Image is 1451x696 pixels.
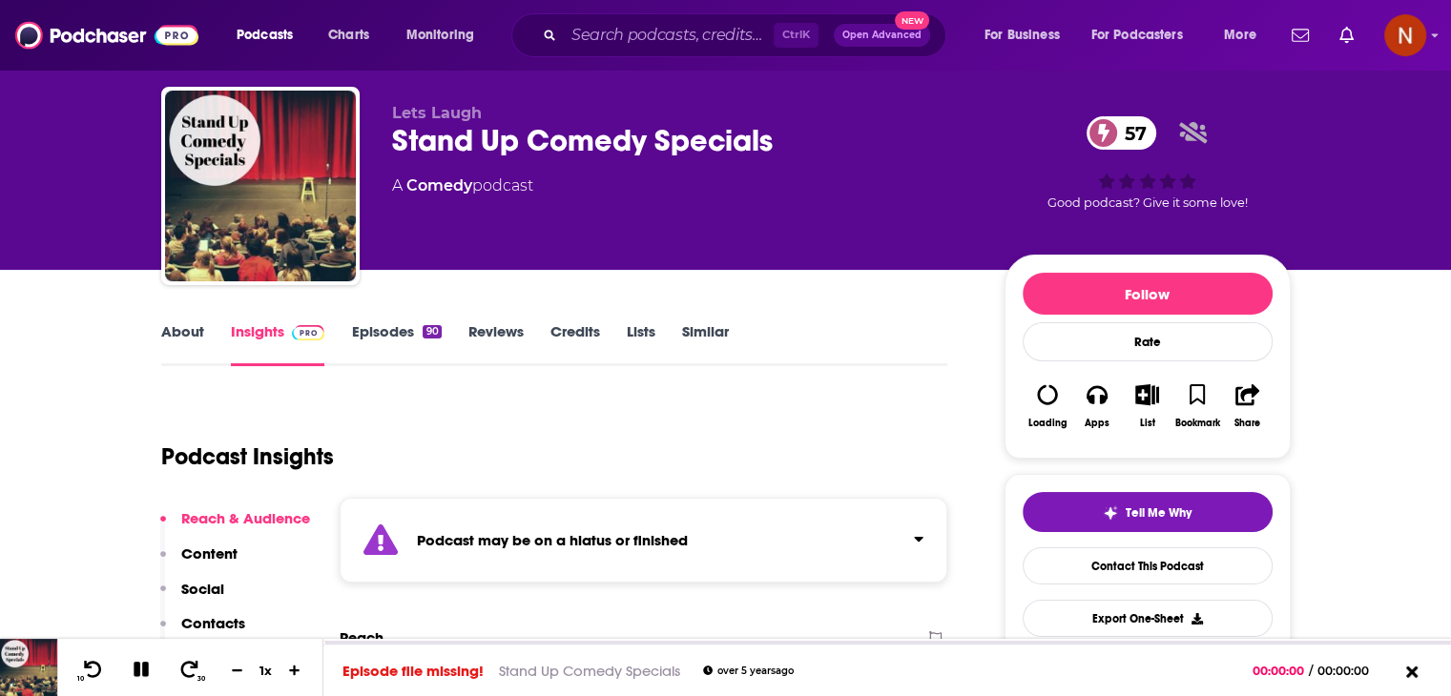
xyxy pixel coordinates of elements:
[1047,195,1248,210] span: Good podcast? Give it some love!
[1122,372,1171,440] button: List
[1023,547,1273,584] a: Contact This Podcast
[161,442,334,471] h1: Podcast Insights
[392,174,533,197] div: A podcast
[223,20,318,51] button: open menu
[550,322,600,366] a: Credits
[1023,492,1273,532] button: tell me why sparkleTell Me Why
[529,13,964,57] div: Search podcasts, credits, & more...
[1253,664,1309,678] span: 00:00:00
[1140,418,1155,429] div: List
[160,509,310,544] button: Reach & Audience
[1023,273,1273,315] button: Follow
[160,544,238,580] button: Content
[231,322,325,366] a: InsightsPodchaser Pro
[1106,116,1156,150] span: 57
[703,665,794,676] div: over 5 years ago
[328,22,369,49] span: Charts
[77,675,84,683] span: 10
[393,20,499,51] button: open menu
[1079,20,1211,51] button: open menu
[351,322,441,366] a: Episodes90
[406,22,474,49] span: Monitoring
[292,325,325,340] img: Podchaser Pro
[1224,22,1256,49] span: More
[181,509,310,527] p: Reach & Audience
[181,544,238,563] p: Content
[468,322,524,366] a: Reviews
[682,322,729,366] a: Similar
[250,663,282,678] div: 1 x
[342,662,484,680] div: Episode file missing!
[406,176,472,194] a: Comedy
[73,659,110,683] button: 10
[316,20,381,51] a: Charts
[842,31,922,40] span: Open Advanced
[1384,14,1426,56] button: Show profile menu
[1072,372,1122,440] button: Apps
[971,20,1084,51] button: open menu
[160,580,224,615] button: Social
[1234,418,1260,429] div: Share
[1091,22,1183,49] span: For Podcasters
[1087,116,1156,150] a: 57
[392,104,482,122] span: Lets Laugh
[340,498,948,583] section: Click to expand status details
[1005,104,1291,222] div: 57Good podcast? Give it some love!
[181,580,224,598] p: Social
[1126,505,1192,521] span: Tell Me Why
[1085,418,1109,429] div: Apps
[1284,19,1316,51] a: Show notifications dropdown
[985,22,1060,49] span: For Business
[1211,20,1280,51] button: open menu
[165,91,356,281] img: Stand Up Comedy Specials
[1023,322,1273,361] div: Rate
[340,628,383,646] h2: Reach
[1384,14,1426,56] img: User Profile
[173,659,209,683] button: 30
[627,322,655,366] a: Lists
[161,322,204,366] a: About
[834,24,930,47] button: Open AdvancedNew
[1023,600,1273,637] button: Export One-Sheet
[1332,19,1361,51] a: Show notifications dropdown
[564,20,774,51] input: Search podcasts, credits, & more...
[423,325,441,338] div: 90
[774,23,819,48] span: Ctrl K
[197,675,205,683] span: 30
[1028,418,1067,429] div: Loading
[160,614,245,649] button: Contacts
[1023,372,1072,440] button: Loading
[237,22,293,49] span: Podcasts
[181,614,245,632] p: Contacts
[1174,418,1219,429] div: Bookmark
[15,17,198,53] img: Podchaser - Follow, Share and Rate Podcasts
[1222,372,1272,440] button: Share
[499,662,680,680] a: Stand Up Comedy Specials
[1313,664,1388,678] span: 00:00:00
[1309,664,1313,678] span: /
[895,11,929,30] span: New
[417,531,688,549] strong: Podcast may be on a hiatus or finished
[1103,505,1118,521] img: tell me why sparkle
[1384,14,1426,56] span: Logged in as AdelNBM
[1172,372,1222,440] button: Bookmark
